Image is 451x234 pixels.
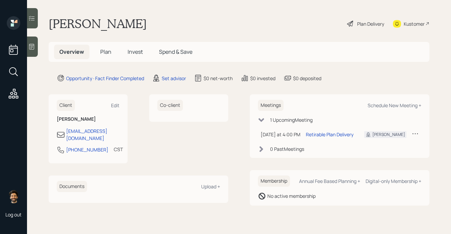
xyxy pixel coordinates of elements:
img: eric-schwartz-headshot.png [7,190,20,203]
div: Opportunity · Fact Finder Completed [66,75,144,82]
div: Plan Delivery [357,20,384,27]
h6: Co-client [157,100,183,111]
h6: Documents [57,181,87,192]
span: Overview [59,48,84,55]
div: Digital-only Membership + [366,178,421,184]
div: [EMAIL_ADDRESS][DOMAIN_NAME] [66,127,120,142]
div: $0 deposited [293,75,321,82]
div: [DATE] at 4:00 PM [261,131,300,138]
div: Retirable Plan Delivery [306,131,353,138]
span: Plan [100,48,111,55]
div: 0 Past Meeting s [270,145,304,153]
div: Log out [5,211,22,218]
div: [PHONE_NUMBER] [66,146,108,153]
h6: [PERSON_NAME] [57,116,120,122]
div: Upload + [201,183,220,190]
div: $0 invested [250,75,275,82]
div: No active membership [267,192,316,200]
h6: Meetings [258,100,284,111]
h6: Membership [258,175,290,187]
div: CST [114,146,123,153]
span: Spend & Save [159,48,192,55]
div: Set advisor [162,75,186,82]
h1: [PERSON_NAME] [49,16,147,31]
h6: Client [57,100,75,111]
div: $0 net-worth [204,75,233,82]
span: Invest [128,48,143,55]
div: Kustomer [404,20,425,27]
div: Edit [111,102,120,109]
div: Schedule New Meeting + [368,102,421,109]
div: 1 Upcoming Meeting [270,116,313,123]
div: Annual Fee Based Planning + [299,178,360,184]
div: [PERSON_NAME] [372,132,405,138]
